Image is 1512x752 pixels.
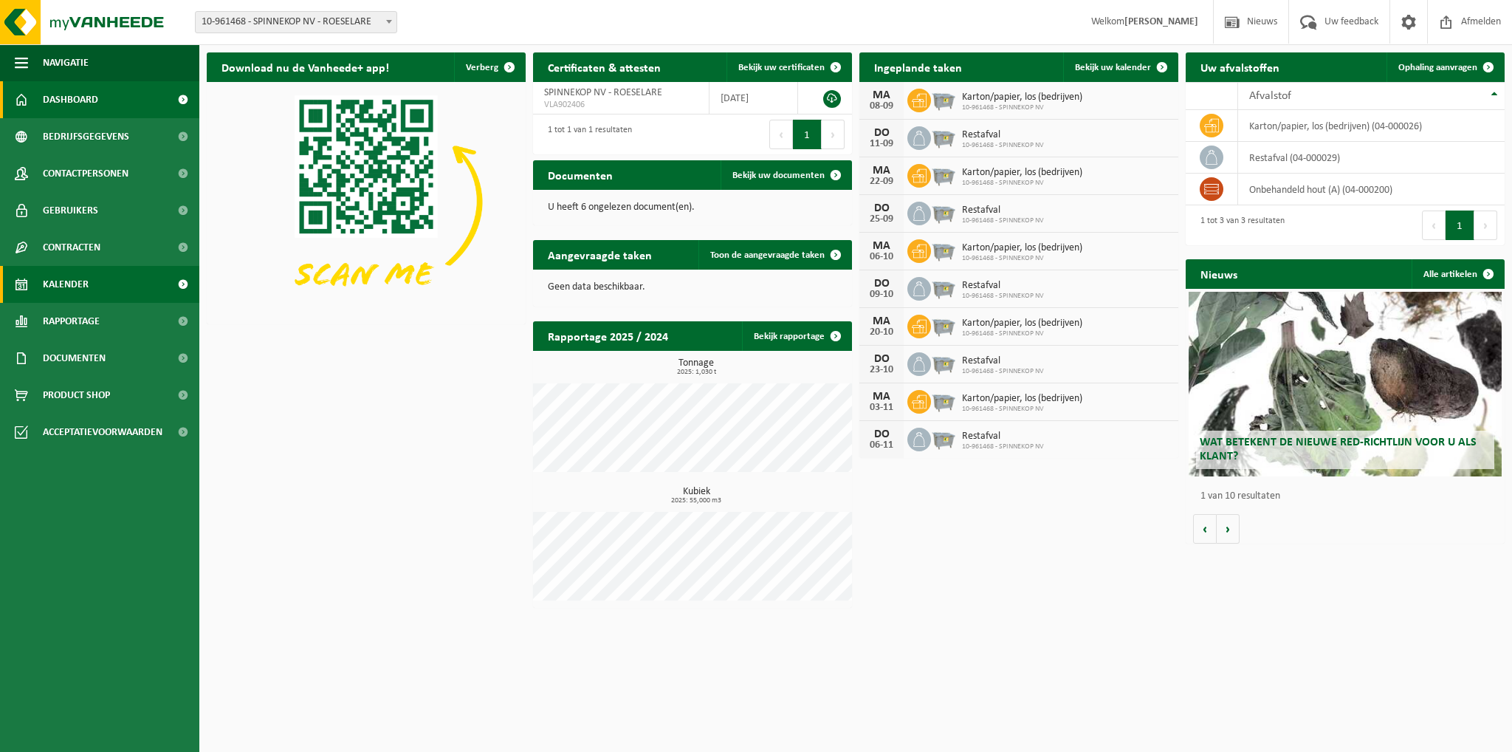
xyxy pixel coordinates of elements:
[962,92,1082,103] span: Karton/papier, los (bedrijven)
[867,428,896,440] div: DO
[1189,292,1501,476] a: Wat betekent de nieuwe RED-richtlijn voor u als klant?
[1217,514,1240,544] button: Volgende
[931,312,956,338] img: WB-2500-GAL-GY-01
[43,118,129,155] span: Bedrijfsgegevens
[207,82,526,321] img: Download de VHEPlus App
[1412,259,1503,289] a: Alle artikelen
[931,275,956,300] img: WB-2500-GAL-GY-01
[931,162,956,187] img: WB-2500-GAL-GY-01
[859,52,977,81] h2: Ingeplande taken
[533,160,628,189] h2: Documenten
[962,242,1082,254] span: Karton/papier, los (bedrijven)
[726,52,850,82] a: Bekijk uw certificaten
[962,292,1044,301] span: 10-961468 - SPINNEKOP NV
[1124,16,1198,27] strong: [PERSON_NAME]
[931,86,956,112] img: WB-2500-GAL-GY-01
[931,237,956,262] img: WB-2500-GAL-GY-01
[962,167,1082,179] span: Karton/papier, los (bedrijven)
[867,202,896,214] div: DO
[867,353,896,365] div: DO
[1446,211,1474,240] button: 1
[533,52,676,81] h2: Certificaten & attesten
[533,321,683,350] h2: Rapportage 2025 / 2024
[195,11,397,33] span: 10-961468 - SPINNEKOP NV - ROESELARE
[867,440,896,451] div: 06-11
[962,355,1044,367] span: Restafval
[540,487,852,505] h3: Kubiek
[962,205,1044,216] span: Restafval
[43,44,89,81] span: Navigatie
[769,120,793,149] button: Previous
[1186,259,1252,288] h2: Nieuws
[962,393,1082,405] span: Karton/papier, los (bedrijven)
[43,340,106,377] span: Documenten
[867,365,896,375] div: 23-10
[867,165,896,177] div: MA
[1238,174,1505,205] td: onbehandeld hout (A) (04-000200)
[1193,209,1285,242] div: 1 tot 3 van 3 resultaten
[962,318,1082,329] span: Karton/papier, los (bedrijven)
[867,89,896,101] div: MA
[721,160,850,190] a: Bekijk uw documenten
[962,179,1082,188] span: 10-961468 - SPINNEKOP NV
[1238,142,1505,174] td: restafval (04-000029)
[43,414,162,451] span: Acceptatievoorwaarden
[962,141,1044,150] span: 10-961468 - SPINNEKOP NV
[732,171,825,180] span: Bekijk uw documenten
[867,290,896,300] div: 09-10
[867,278,896,290] div: DO
[710,250,825,260] span: Toon de aangevraagde taken
[867,327,896,338] div: 20-10
[867,177,896,187] div: 22-09
[962,254,1082,263] span: 10-961468 - SPINNEKOP NV
[867,101,896,112] div: 08-09
[1474,211,1497,240] button: Next
[1386,52,1503,82] a: Ophaling aanvragen
[962,216,1044,225] span: 10-961468 - SPINNEKOP NV
[43,155,128,192] span: Contactpersonen
[1249,90,1291,102] span: Afvalstof
[1422,211,1446,240] button: Previous
[43,81,98,118] span: Dashboard
[1186,52,1294,81] h2: Uw afvalstoffen
[698,240,850,270] a: Toon de aangevraagde taken
[867,127,896,139] div: DO
[548,282,837,293] p: Geen data beschikbaar.
[1193,514,1217,544] button: Vorige
[544,99,698,111] span: VLA902406
[822,120,845,149] button: Next
[867,315,896,327] div: MA
[962,129,1044,141] span: Restafval
[1398,63,1477,72] span: Ophaling aanvragen
[1200,491,1497,502] p: 1 van 10 resultaten
[540,369,852,376] span: 2025: 1,030 t
[793,120,822,149] button: 1
[540,497,852,505] span: 2025: 55,000 m3
[962,442,1044,451] span: 10-961468 - SPINNEKOP NV
[962,367,1044,376] span: 10-961468 - SPINNEKOP NV
[867,214,896,225] div: 25-09
[1238,110,1505,142] td: karton/papier, los (bedrijven) (04-000026)
[43,266,89,303] span: Kalender
[931,350,956,375] img: WB-2500-GAL-GY-01
[43,377,110,414] span: Product Shop
[43,303,100,340] span: Rapportage
[544,87,662,98] span: SPINNEKOP NV - ROESELARE
[962,103,1082,112] span: 10-961468 - SPINNEKOP NV
[533,240,667,269] h2: Aangevraagde taken
[466,63,498,72] span: Verberg
[962,431,1044,442] span: Restafval
[931,388,956,413] img: WB-2500-GAL-GY-01
[867,391,896,403] div: MA
[207,52,404,81] h2: Download nu de Vanheede+ app!
[1063,52,1177,82] a: Bekijk uw kalender
[867,252,896,262] div: 06-10
[867,139,896,149] div: 11-09
[962,405,1082,414] span: 10-961468 - SPINNEKOP NV
[548,202,837,213] p: U heeft 6 ongelezen document(en).
[709,82,798,114] td: [DATE]
[196,12,396,33] span: 10-961468 - SPINNEKOP NV - ROESELARE
[540,118,632,151] div: 1 tot 1 van 1 resultaten
[454,52,524,82] button: Verberg
[43,192,98,229] span: Gebruikers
